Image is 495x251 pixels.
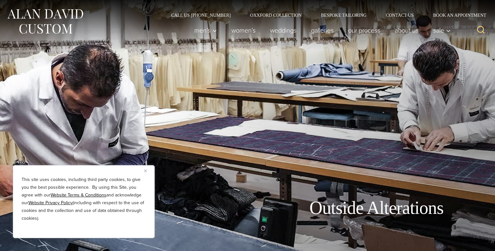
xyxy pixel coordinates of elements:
a: Website Privacy Policy [28,199,73,206]
a: weddings [263,24,304,37]
nav: Primary Navigation [187,24,454,37]
a: Contact Us [376,13,423,17]
p: This site uses cookies, including third party cookies, to give you the best possible experience. ... [22,176,146,222]
a: Our Process [341,24,388,37]
nav: Secondary Navigation [161,13,489,17]
button: Close [144,167,152,175]
a: Bespoke Tailoring [311,13,376,17]
a: About Us [388,24,426,37]
a: Oxxford Collection [240,13,311,17]
a: Women’s [224,24,263,37]
a: Galleries [304,24,341,37]
span: Men’s [194,27,217,34]
a: Website Terms & Conditions [51,192,106,198]
a: Call Us [PHONE_NUMBER] [161,13,240,17]
h1: Outside Alterations [309,197,443,219]
span: Sale [433,27,451,34]
a: Book an Appointment [423,13,489,17]
button: View Search Form [473,23,489,38]
img: Close [144,169,147,172]
img: Alan David Custom [6,7,84,36]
